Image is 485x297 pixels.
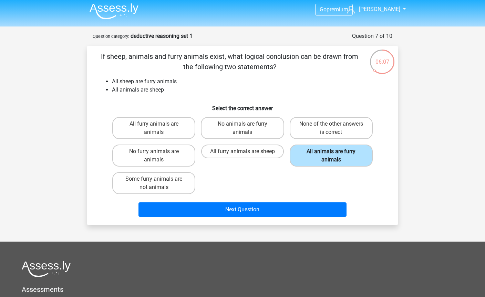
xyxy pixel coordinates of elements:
[90,3,138,19] img: Assessly
[112,145,195,167] label: No furry animals are animals
[344,5,401,13] a: [PERSON_NAME]
[22,261,71,277] img: Assessly logo
[327,6,348,13] span: premium
[290,145,373,167] label: All animals are furry animals
[112,86,387,94] li: All animals are sheep
[201,117,284,139] label: No animals are furry animals
[138,202,347,217] button: Next Question
[112,77,387,86] li: All sheep are furry animals
[359,6,400,12] span: [PERSON_NAME]
[369,49,395,66] div: 06:07
[93,34,129,39] small: Question category:
[316,5,352,14] a: Gopremium
[201,145,284,158] label: All furry animals are sheep
[112,117,195,139] label: All furry animals are animals
[98,99,387,112] h6: Select the correct answer
[98,51,361,72] p: If sheep, animals and furry animals exist, what logical conclusion can be drawn from the followin...
[320,6,327,13] span: Go
[352,32,392,40] div: Question 7 of 10
[22,285,463,294] h5: Assessments
[290,117,373,139] label: None of the other answers is correct
[112,172,195,194] label: Some furry animals are not animals
[131,33,193,39] strong: deductive reasoning set 1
